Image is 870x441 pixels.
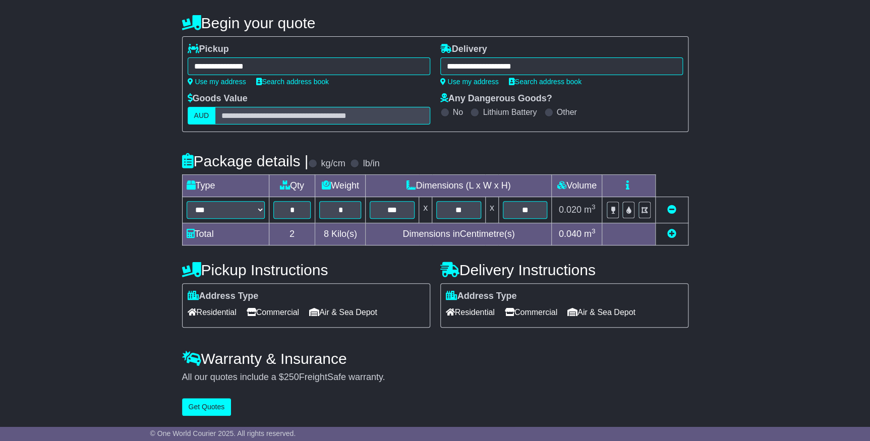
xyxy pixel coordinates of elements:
[182,223,269,245] td: Total
[552,175,602,197] td: Volume
[309,304,377,320] span: Air & Sea Depot
[321,158,345,169] label: kg/cm
[453,107,463,117] label: No
[315,223,366,245] td: Kilo(s)
[182,398,231,416] button: Get Quotes
[269,223,315,245] td: 2
[247,304,299,320] span: Commercial
[584,205,596,215] span: m
[182,153,309,169] h4: Package details |
[485,197,498,223] td: x
[509,78,582,86] a: Search address book
[567,304,635,320] span: Air & Sea Depot
[188,291,259,302] label: Address Type
[324,229,329,239] span: 8
[440,93,552,104] label: Any Dangerous Goods?
[188,107,216,124] label: AUD
[188,304,237,320] span: Residential
[559,205,582,215] span: 0.020
[366,223,552,245] td: Dimensions in Centimetre(s)
[505,304,557,320] span: Commercial
[188,93,248,104] label: Goods Value
[363,158,379,169] label: lb/in
[559,229,582,239] span: 0.040
[182,15,688,31] h4: Begin your quote
[182,262,430,278] h4: Pickup Instructions
[366,175,552,197] td: Dimensions (L x W x H)
[315,175,366,197] td: Weight
[182,372,688,383] div: All our quotes include a $ FreightSafe warranty.
[284,372,299,382] span: 250
[557,107,577,117] label: Other
[584,229,596,239] span: m
[440,78,499,86] a: Use my address
[446,304,495,320] span: Residential
[419,197,432,223] td: x
[182,350,688,367] h4: Warranty & Insurance
[269,175,315,197] td: Qty
[446,291,517,302] label: Address Type
[188,78,246,86] a: Use my address
[592,227,596,235] sup: 3
[667,205,676,215] a: Remove this item
[150,429,296,437] span: © One World Courier 2025. All rights reserved.
[440,44,487,55] label: Delivery
[188,44,229,55] label: Pickup
[667,229,676,239] a: Add new item
[440,262,688,278] h4: Delivery Instructions
[182,175,269,197] td: Type
[592,203,596,211] sup: 3
[256,78,329,86] a: Search address book
[483,107,537,117] label: Lithium Battery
